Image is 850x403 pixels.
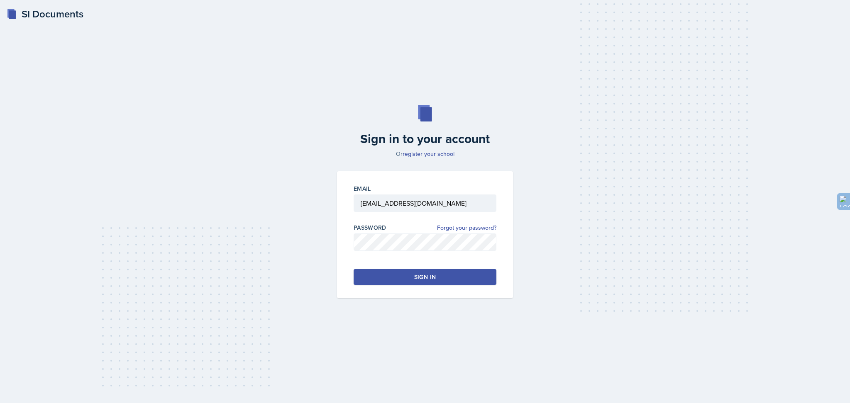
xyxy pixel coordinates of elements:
[354,194,496,212] input: Email
[437,223,496,232] a: Forgot your password?
[414,273,436,281] div: Sign in
[403,150,454,158] a: register your school
[7,7,83,22] a: SI Documents
[332,150,518,158] p: Or
[332,131,518,146] h2: Sign in to your account
[354,269,496,285] button: Sign in
[354,223,386,232] label: Password
[354,185,371,193] label: Email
